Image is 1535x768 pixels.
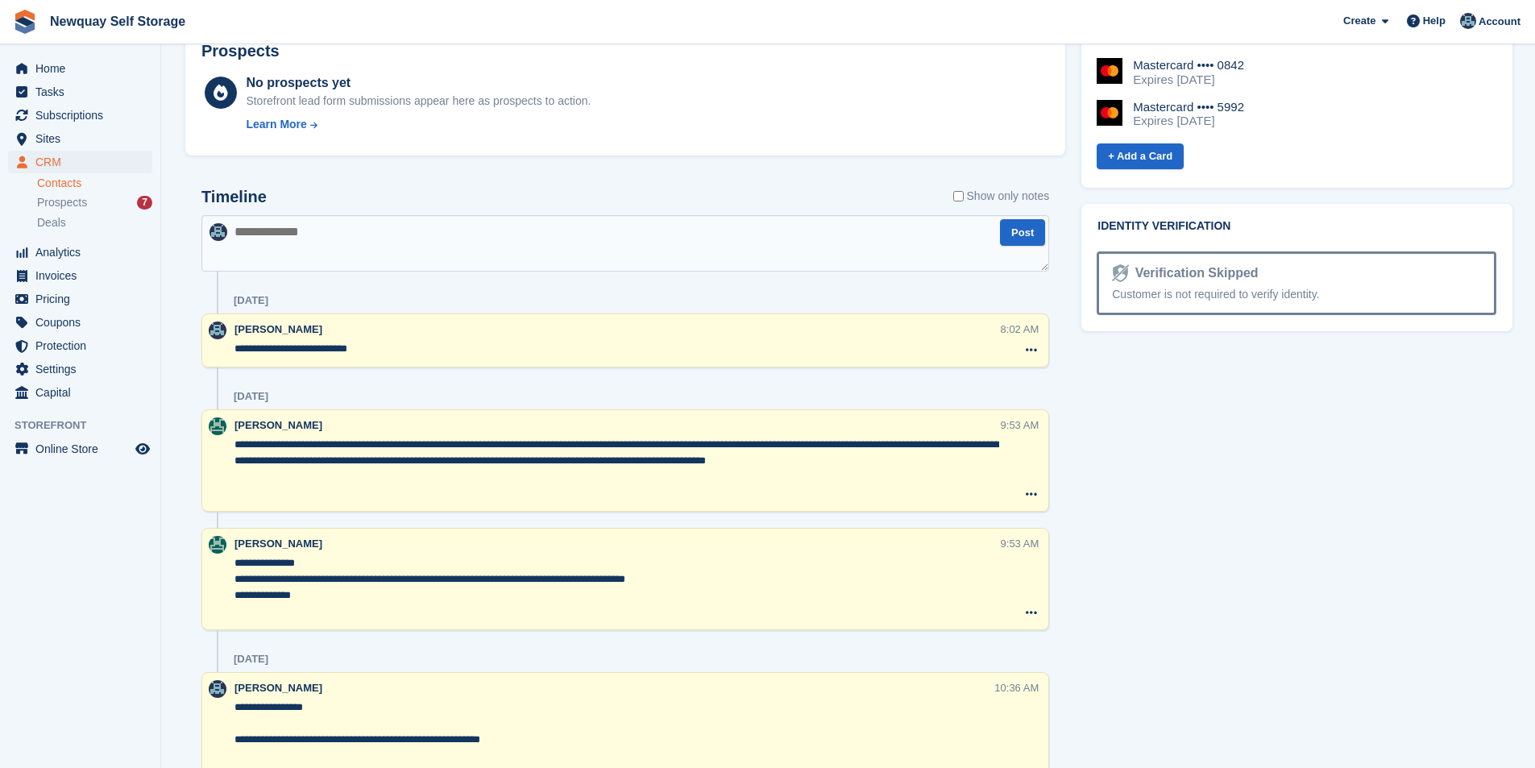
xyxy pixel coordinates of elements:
span: [PERSON_NAME] [234,682,322,694]
div: 8:02 AM [1001,322,1039,337]
span: Protection [35,334,132,357]
span: Prospects [37,195,87,210]
div: Customer is not required to verify identity. [1112,286,1481,303]
div: Expires [DATE] [1133,73,1244,87]
img: JON [209,536,226,554]
span: Help [1423,13,1446,29]
a: menu [8,151,152,173]
a: menu [8,334,152,357]
span: CRM [35,151,132,173]
span: Tasks [35,81,132,103]
img: Colette Pearce [1460,13,1476,29]
img: Mastercard Logo [1097,100,1122,126]
a: + Add a Card [1097,143,1184,170]
div: No prospects yet [246,73,591,93]
img: Mastercard Logo [1097,58,1122,84]
span: Create [1343,13,1375,29]
span: Coupons [35,311,132,334]
img: stora-icon-8386f47178a22dfd0bd8f6a31ec36ba5ce8667c1dd55bd0f319d3a0aa187defe.svg [13,10,37,34]
a: menu [8,264,152,287]
span: Analytics [35,241,132,264]
a: menu [8,241,152,264]
h2: Prospects [201,42,280,60]
span: Capital [35,381,132,404]
a: menu [8,358,152,380]
span: Settings [35,358,132,380]
img: Colette Pearce [209,680,226,698]
h2: Identity verification [1097,220,1496,233]
img: JON [209,417,226,435]
span: Storefront [15,417,160,434]
div: Learn More [246,116,306,133]
button: Post [1000,219,1045,246]
span: Online Store [35,438,132,460]
div: 9:53 AM [1001,417,1039,433]
a: menu [8,57,152,80]
div: Expires [DATE] [1133,114,1244,128]
span: Home [35,57,132,80]
div: Storefront lead form submissions appear here as prospects to action. [246,93,591,110]
a: menu [8,127,152,150]
label: Show only notes [953,188,1050,205]
span: [PERSON_NAME] [234,323,322,335]
a: menu [8,81,152,103]
div: 10:36 AM [994,680,1039,695]
a: menu [8,288,152,310]
div: [DATE] [234,390,268,403]
div: 9:53 AM [1001,536,1039,551]
a: Learn More [246,116,591,133]
a: Prospects 7 [37,194,152,211]
a: menu [8,438,152,460]
span: Sites [35,127,132,150]
span: Account [1479,14,1520,30]
a: menu [8,381,152,404]
input: Show only notes [953,188,964,205]
img: Colette Pearce [209,322,226,339]
a: Preview store [133,439,152,459]
a: menu [8,104,152,127]
div: Verification Skipped [1129,264,1259,283]
div: [DATE] [234,653,268,666]
a: Contacts [37,176,152,191]
img: Identity Verification Ready [1112,264,1128,282]
span: Subscriptions [35,104,132,127]
div: Mastercard •••• 0842 [1133,58,1244,73]
div: Mastercard •••• 5992 [1133,100,1244,114]
a: Newquay Self Storage [44,8,192,35]
span: Deals [37,215,66,230]
span: [PERSON_NAME] [234,538,322,550]
div: 7 [137,196,152,210]
a: Deals [37,214,152,231]
div: [DATE] [234,294,268,307]
span: Pricing [35,288,132,310]
span: Invoices [35,264,132,287]
h2: Timeline [201,188,267,206]
img: Colette Pearce [210,223,227,241]
a: menu [8,311,152,334]
span: [PERSON_NAME] [234,419,322,431]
